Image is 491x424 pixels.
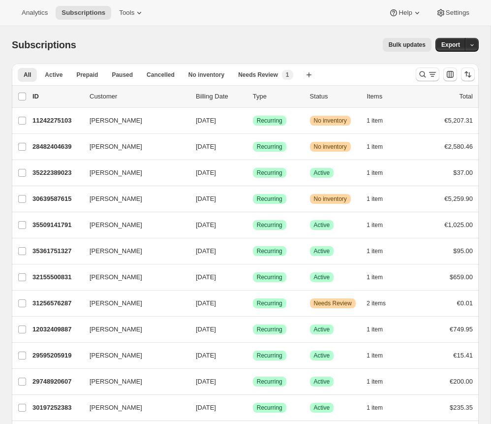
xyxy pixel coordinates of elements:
[90,325,142,334] span: [PERSON_NAME]
[367,195,383,203] span: 1 item
[196,221,216,228] span: [DATE]
[84,322,182,337] button: [PERSON_NAME]
[367,140,394,154] button: 1 item
[441,41,460,49] span: Export
[32,401,473,415] div: 30197252383[PERSON_NAME][DATE]SuccessRecurringSuccessActive1 item$235.35
[32,272,82,282] p: 32155500831
[446,9,469,17] span: Settings
[90,272,142,282] span: [PERSON_NAME]
[367,378,383,386] span: 1 item
[84,243,182,259] button: [PERSON_NAME]
[113,6,150,20] button: Tools
[196,117,216,124] span: [DATE]
[257,195,282,203] span: Recurring
[383,38,431,52] button: Bulk updates
[257,378,282,386] span: Recurring
[12,39,76,50] span: Subscriptions
[238,71,278,79] span: Needs Review
[314,247,330,255] span: Active
[32,325,82,334] p: 12032409887
[367,192,394,206] button: 1 item
[32,220,82,230] p: 35509141791
[32,349,473,362] div: 29595205919[PERSON_NAME][DATE]SuccessRecurringSuccessActive1 item€15.41
[188,71,224,79] span: No inventory
[367,114,394,128] button: 1 item
[119,9,134,17] span: Tools
[196,143,216,150] span: [DATE]
[84,269,182,285] button: [PERSON_NAME]
[24,71,31,79] span: All
[32,192,473,206] div: 30639587615[PERSON_NAME][DATE]SuccessRecurringWarningNo inventory1 item€5,259.90
[32,375,473,389] div: 29748920607[PERSON_NAME][DATE]SuccessRecurringSuccessActive1 item€200.00
[314,352,330,359] span: Active
[84,400,182,416] button: [PERSON_NAME]
[76,71,98,79] span: Prepaid
[32,296,473,310] div: 31256576287[PERSON_NAME][DATE]SuccessRecurringWarningNeeds Review2 items€0.01
[196,92,245,101] p: Billing Date
[450,273,473,281] span: $659.00
[383,6,428,20] button: Help
[314,404,330,412] span: Active
[32,351,82,360] p: 29595205919
[84,165,182,181] button: [PERSON_NAME]
[45,71,62,79] span: Active
[84,113,182,129] button: [PERSON_NAME]
[444,195,473,202] span: €5,259.90
[147,71,175,79] span: Cancelled
[90,246,142,256] span: [PERSON_NAME]
[32,244,473,258] div: 35361751327[PERSON_NAME][DATE]SuccessRecurringSuccessActive1 item$95.00
[196,326,216,333] span: [DATE]
[314,143,347,151] span: No inventory
[90,220,142,230] span: [PERSON_NAME]
[32,298,82,308] p: 31256576287
[444,221,473,228] span: €1,025.00
[32,270,473,284] div: 32155500831[PERSON_NAME][DATE]SuccessRecurringSuccessActive1 item$659.00
[32,403,82,413] p: 30197252383
[90,142,142,152] span: [PERSON_NAME]
[32,168,82,178] p: 35222389023
[257,299,282,307] span: Recurring
[367,117,383,125] span: 1 item
[453,352,473,359] span: €15.41
[367,244,394,258] button: 1 item
[301,68,317,82] button: Create new view
[367,404,383,412] span: 1 item
[32,194,82,204] p: 30639587615
[32,114,473,128] div: 11242275103[PERSON_NAME][DATE]SuccessRecurringWarningNo inventory1 item€5,207.31
[450,404,473,411] span: $235.35
[367,296,397,310] button: 2 items
[367,221,383,229] span: 1 item
[367,273,383,281] span: 1 item
[253,92,302,101] div: Type
[257,326,282,333] span: Recurring
[61,9,105,17] span: Subscriptions
[257,404,282,412] span: Recurring
[90,377,142,387] span: [PERSON_NAME]
[32,142,82,152] p: 28482404639
[367,169,383,177] span: 1 item
[367,375,394,389] button: 1 item
[32,246,82,256] p: 35361751327
[196,299,216,307] span: [DATE]
[84,139,182,155] button: [PERSON_NAME]
[367,299,386,307] span: 2 items
[196,169,216,176] span: [DATE]
[257,221,282,229] span: Recurring
[112,71,133,79] span: Paused
[416,67,439,81] button: Search and filter results
[32,218,473,232] div: 35509141791[PERSON_NAME][DATE]SuccessRecurringSuccessActive1 item€1,025.00
[32,116,82,126] p: 11242275103
[32,377,82,387] p: 29748920607
[443,67,457,81] button: Customize table column order and visibility
[399,9,412,17] span: Help
[196,195,216,202] span: [DATE]
[314,169,330,177] span: Active
[314,195,347,203] span: No inventory
[257,352,282,359] span: Recurring
[367,326,383,333] span: 1 item
[314,378,330,386] span: Active
[196,247,216,255] span: [DATE]
[367,401,394,415] button: 1 item
[90,168,142,178] span: [PERSON_NAME]
[367,349,394,362] button: 1 item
